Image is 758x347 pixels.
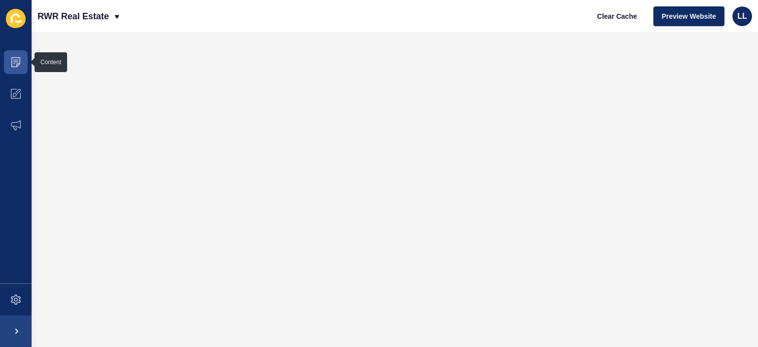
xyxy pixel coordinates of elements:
[653,6,724,26] button: Preview Website
[737,11,747,21] span: LL
[38,4,109,29] p: RWR Real Estate
[589,6,645,26] button: Clear Cache
[40,58,61,66] div: Content
[597,11,637,21] span: Clear Cache
[662,11,716,21] span: Preview Website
